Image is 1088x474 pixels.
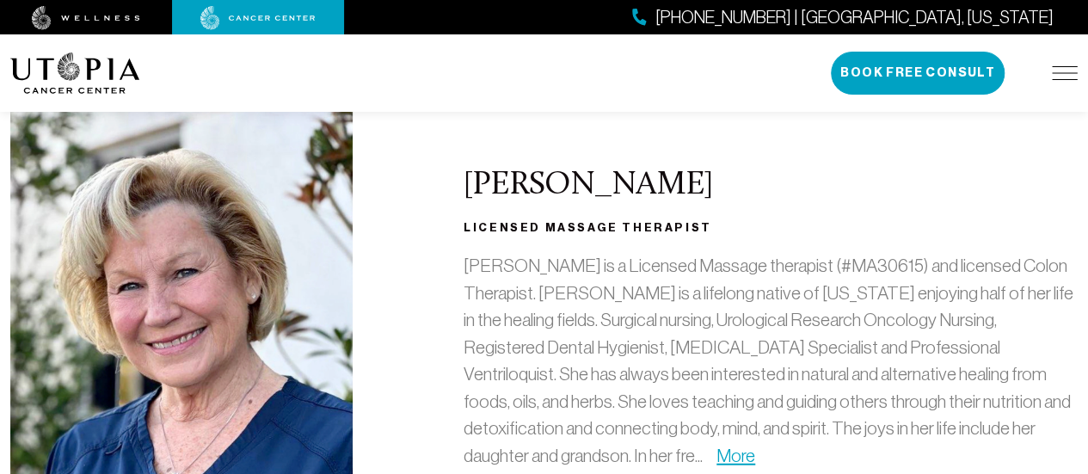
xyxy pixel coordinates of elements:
[1052,66,1078,80] img: icon-hamburger
[831,52,1005,95] button: Book Free Consult
[32,6,140,30] img: wellness
[10,52,140,94] img: logo
[464,218,1078,238] h3: Licensed Massage therapist
[464,168,1078,204] h2: [PERSON_NAME]
[464,252,1078,469] p: [PERSON_NAME] is a Licensed Massage therapist (#MA30615) and licensed Colon Therapist. [PERSON_NA...
[632,5,1054,30] a: [PHONE_NUMBER] | [GEOGRAPHIC_DATA], [US_STATE]
[200,6,316,30] img: cancer center
[655,5,1054,30] span: [PHONE_NUMBER] | [GEOGRAPHIC_DATA], [US_STATE]
[716,446,755,465] a: More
